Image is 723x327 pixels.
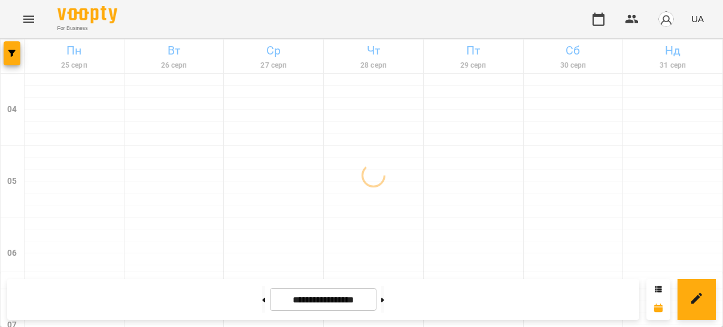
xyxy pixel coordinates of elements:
h6: 05 [7,175,17,188]
h6: 28 серп [326,60,421,71]
h6: Ср [226,41,321,60]
h6: 30 серп [525,60,621,71]
span: For Business [57,25,117,32]
h6: Сб [525,41,621,60]
h6: Нд [625,41,721,60]
h6: Пт [426,41,521,60]
h6: Пн [26,41,122,60]
h6: 25 серп [26,60,122,71]
button: UA [686,8,709,30]
h6: 06 [7,247,17,260]
h6: 04 [7,103,17,116]
h6: 26 серп [126,60,222,71]
h6: 31 серп [625,60,721,71]
img: avatar_s.png [658,11,675,28]
button: Menu [14,5,43,34]
h6: Вт [126,41,222,60]
h6: Чт [326,41,421,60]
h6: 27 серп [226,60,321,71]
h6: 29 серп [426,60,521,71]
span: UA [691,13,704,25]
img: Voopty Logo [57,6,117,23]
